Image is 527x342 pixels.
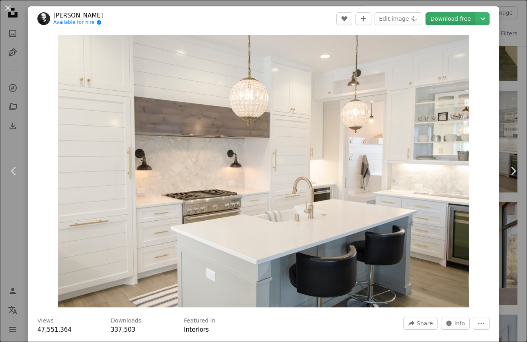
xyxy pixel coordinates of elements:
[37,317,54,325] h3: Views
[417,317,433,329] span: Share
[403,317,437,330] button: Share this image
[111,326,135,333] span: 337,503
[455,317,465,329] span: Info
[476,12,490,25] button: Choose download size
[441,317,470,330] button: Stats about this image
[58,35,469,307] button: Zoom in on this image
[111,317,141,325] h3: Downloads
[37,12,50,25] img: Go to Aaron Huber's profile
[499,133,527,209] a: Next
[53,19,103,26] a: Available for hire
[375,12,422,25] button: Edit image
[53,12,103,19] a: [PERSON_NAME]
[426,12,476,25] a: Download free
[37,326,72,333] span: 47,551,364
[184,326,209,333] a: Interiors
[473,317,490,330] button: More Actions
[355,12,371,25] button: Add to Collection
[336,12,352,25] button: Like
[58,35,469,307] img: white kitchen room set
[184,317,215,325] h3: Featured in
